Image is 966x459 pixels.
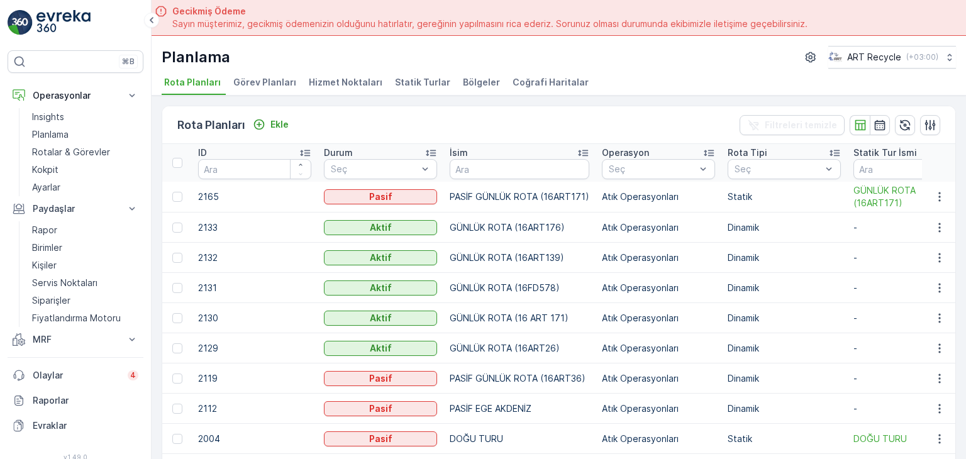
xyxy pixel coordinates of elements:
[8,363,143,388] a: Olaylar4
[177,116,245,134] p: Rota Planları
[270,118,289,131] p: Ekle
[32,294,70,307] p: Siparişler
[370,282,392,294] p: Aktif
[172,373,182,384] div: Toggle Row Selected
[906,52,938,62] p: ( +03:00 )
[27,143,143,161] a: Rotalar & Görevler
[596,424,721,454] td: Atık Operasyonları
[309,76,382,89] span: Hizmet Noktaları
[27,292,143,309] a: Siparişler
[192,394,318,424] td: 2112
[192,303,318,333] td: 2130
[8,10,33,35] img: logo
[596,182,721,213] td: Atık Operasyonları
[596,363,721,394] td: Atık Operasyonları
[172,434,182,444] div: Toggle Row Selected
[162,47,230,67] p: Planlama
[27,257,143,274] a: Kişiler
[192,333,318,363] td: 2129
[370,312,392,324] p: Aktif
[8,327,143,352] button: MRF
[324,189,437,204] button: Pasif
[8,413,143,438] a: Evraklar
[370,252,392,264] p: Aktif
[596,394,721,424] td: Atık Operasyonları
[33,333,118,346] p: MRF
[369,372,392,385] p: Pasif
[369,402,392,415] p: Pasif
[596,213,721,243] td: Atık Operasyonları
[33,394,138,407] p: Raporlar
[33,202,118,215] p: Paydaşlar
[32,277,97,289] p: Servis Noktaları
[172,18,808,30] span: Sayın müşterimiz, gecikmiş ödemenizin olduğunu hatırlatır, gereğinin yapılmasını rica ederiz. Sor...
[8,196,143,221] button: Paydaşlar
[172,343,182,353] div: Toggle Row Selected
[198,147,207,159] p: ID
[443,182,596,213] td: PASİF GÜNLÜK ROTA (16ART171)
[172,283,182,293] div: Toggle Row Selected
[172,5,808,18] span: Gecikmiş Ödeme
[172,253,182,263] div: Toggle Row Selected
[395,76,450,89] span: Statik Turlar
[735,163,821,175] p: Seç
[443,424,596,454] td: DOĞU TURU
[32,224,57,236] p: Rapor
[740,115,845,135] button: Filtreleri temizle
[33,369,120,382] p: Olaylar
[370,342,392,355] p: Aktif
[172,404,182,414] div: Toggle Row Selected
[369,191,392,203] p: Pasif
[130,370,136,380] p: 4
[596,243,721,273] td: Atık Operasyonları
[324,341,437,356] button: Aktif
[8,388,143,413] a: Raporlar
[324,250,437,265] button: Aktif
[463,76,500,89] span: Bölgeler
[324,147,353,159] p: Durum
[248,117,294,132] button: Ekle
[450,159,589,179] input: Ara
[602,147,649,159] p: Operasyon
[27,179,143,196] a: Ayarlar
[172,313,182,323] div: Toggle Row Selected
[27,108,143,126] a: Insights
[122,57,135,67] p: ⌘B
[443,394,596,424] td: PASİF EGE AKDENİZ
[828,50,842,64] img: image_23.png
[8,83,143,108] button: Operasyonlar
[721,394,847,424] td: Dinamik
[233,76,296,89] span: Görev Planları
[370,221,392,234] p: Aktif
[331,163,418,175] p: Seç
[32,146,110,158] p: Rotalar & Görevler
[721,363,847,394] td: Dinamik
[32,259,57,272] p: Kişiler
[32,111,64,123] p: Insights
[443,243,596,273] td: GÜNLÜK ROTA (16ART139)
[198,159,311,179] input: Ara
[324,431,437,446] button: Pasif
[450,147,468,159] p: İsim
[443,273,596,303] td: GÜNLÜK ROTA (16FD578)
[721,424,847,454] td: Statik
[32,241,62,254] p: Birimler
[192,273,318,303] td: 2131
[33,89,118,102] p: Operasyonlar
[27,274,143,292] a: Servis Noktaları
[192,363,318,394] td: 2119
[609,163,696,175] p: Seç
[513,76,589,89] span: Coğrafi Haritalar
[324,220,437,235] button: Aktif
[721,182,847,213] td: Statik
[847,51,901,64] p: ART Recycle
[596,273,721,303] td: Atık Operasyonları
[721,303,847,333] td: Dinamik
[443,213,596,243] td: GÜNLÜK ROTA (16ART176)
[27,239,143,257] a: Birimler
[721,243,847,273] td: Dinamik
[369,433,392,445] p: Pasif
[324,280,437,296] button: Aktif
[443,303,596,333] td: GÜNLÜK ROTA (16 ART 171)
[172,192,182,202] div: Toggle Row Selected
